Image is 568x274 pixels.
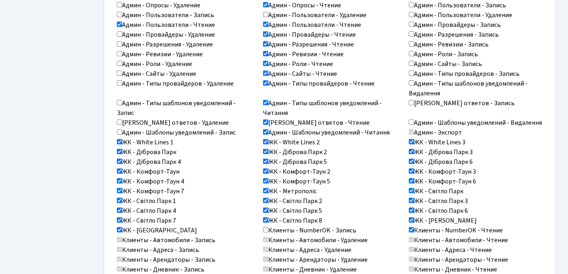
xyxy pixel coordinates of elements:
label: Админ - Ревизии - Чтение [263,49,344,59]
input: ЖК - Світло Парк 5 [263,208,268,213]
label: Админ - Пользователи - Запись [117,10,214,20]
label: ЖК - Світло Парк 7 [117,216,176,225]
label: ЖК - Світло Парк 3 [409,196,468,206]
input: ЖК - Діброва Парк 2 [263,149,268,154]
input: Админ - Типы шаблонов уведомлений - Читання [263,100,268,105]
label: Админ - Пользователи - Чтение [263,20,361,30]
input: ЖК - Світло Парк 1 [117,198,122,203]
input: Клиенты - Дневник - Удаление [263,266,268,272]
label: Админ - Типы провайдеров - Удаление [117,79,234,88]
input: ЖК - [PERSON_NAME] [409,217,414,223]
input: Клиенты - Адреса - Чтение [409,247,414,252]
input: ЖК - Світло Парк 8 [263,217,268,223]
input: Админ - Пользователи - Удаление [263,12,268,17]
input: [PERSON_NAME] ответов - Чтение [263,119,268,125]
label: Админ - Пользователи - Чтение [117,20,215,30]
input: Админ - Разрешения - Чтение [263,41,268,46]
input: Клиенты - Арендаторы - Удаление [263,256,268,262]
input: ЖК - Діброва Парк 4 [117,159,122,164]
input: Админ - Ревизии - Удаление [117,51,122,56]
label: Клиенты - NumberOK - Запись [263,225,356,235]
label: ЖК - Світло Парк 5 [263,206,322,216]
input: ЖК - Діброва Парк 5 [263,159,268,164]
label: Админ - Роли - Чтение [263,59,333,69]
input: ЖК - Світло Парк 4 [117,208,122,213]
input: Админ - Типы шаблонов уведомлений - Видалення [409,80,414,86]
input: Админ - Провайдеры - Запись [409,22,414,27]
input: ЖК - [GEOGRAPHIC_DATA] [117,227,122,232]
input: Админ - Пользователи - Запись [117,12,122,17]
label: ЖК - Комфорт-Таун 4 [117,177,184,186]
input: ЖК - Діброва Парк 6 [409,159,414,164]
label: Админ - Провайдеры - Чтение [263,30,356,40]
label: Клиенты - Арендаторы - Удаление [263,255,368,265]
input: Админ - Шаблоны уведомлений - Видалення [409,119,414,125]
label: Админ - Шаблоны уведомлений - Видалення [409,118,542,128]
input: Клиенты - Адреса - Удаление [263,247,268,252]
label: ЖК - Світло Парк 1 [117,196,176,206]
label: Админ - Разрешения - Запись [409,30,499,40]
input: Админ - Типы шаблонов уведомлений - Запис [117,100,122,105]
label: Клиенты - Адреса - Удаление [263,245,351,255]
label: ЖК - Комфорт-Таун 3 [409,167,476,177]
label: ЖК - Комфорт-Таун 5 [263,177,330,186]
input: Админ - Опросы - Удаление [117,2,122,7]
label: Админ - Роли - Удаление [117,59,192,69]
input: Клиенты - Автомобили - Чтение [409,237,414,242]
label: ЖК - Світло Парк 6 [409,206,468,216]
label: Клиенты - Автомобили - Удаление [263,235,368,245]
label: Админ - Ревизии - Запись [409,40,489,49]
input: ЖК - Комфорт-Таун 5 [263,178,268,183]
label: Админ - Ревизии - Удаление [117,49,203,59]
input: Клиенты - NumberOK - Чтение [409,227,414,232]
input: Клиенты - Арендаторы - Запись [117,256,122,262]
input: Админ - Опросы - Чтение [263,2,268,7]
label: ЖК - Діброва Парк 3 [409,147,473,157]
input: ЖК - Діброва Парк [117,149,122,154]
input: Админ - Сайты - Запись [409,61,414,66]
input: ЖК - Діброва Парк 3 [409,149,414,154]
input: ЖК - Світло Парк [409,188,414,193]
label: Админ - Разрешения - Чтение [263,40,354,49]
label: Админ - Типы провайдеров - Запись [409,69,520,79]
input: ЖК - Комфорт-Таун 6 [409,178,414,183]
input: Клиенты - Автомобили - Запись [117,237,122,242]
label: Админ - Шаблоны уведомлений - Читання [263,128,390,137]
input: Админ - Пользователи - Запись [409,2,414,7]
input: Админ - Экспорт [409,129,414,135]
label: Админ - Типы шаблонов уведомлений - Видалення [409,79,543,98]
input: ЖК - White Lines 2 [263,139,268,144]
label: Админ - Опросы - Удаление [117,0,200,10]
label: ЖК - White Lines 2 [263,137,320,147]
label: Админ - Разрешения - Удаление [117,40,213,49]
label: ЖК - Діброва Парк 4 [117,157,181,167]
input: Админ - Типы провайдеров - Чтение [263,80,268,86]
input: Админ - Сайты - Удаление [117,71,122,76]
label: ЖК - White Lines 3 [409,137,465,147]
input: Клиенты - Дневник - Запись [117,266,122,272]
label: ЖК - Комфорт-Таун 2 [263,167,330,177]
label: ЖК - Комфорт-Таун 6 [409,177,476,186]
label: Клиенты - Арендаторы - Чтение [409,255,508,265]
input: Админ - Пользователи - Чтение [263,22,268,27]
input: Клиенты - Дневник - Чтение [409,266,414,272]
label: [PERSON_NAME] ответов - Чтение [263,118,370,128]
input: ЖК - Комфорт-Таун 4 [117,178,122,183]
label: Клиенты - Арендаторы - Запись [117,255,215,265]
label: Клиенты - Автомобили - Запись [117,235,215,245]
label: ЖК - Світло Парк [409,186,463,196]
input: ЖК - Світло Парк 3 [409,198,414,203]
input: Клиенты - Адреса - Запись [117,247,122,252]
label: ЖК - [PERSON_NAME] [409,216,477,225]
label: Админ - Роли - Запись [409,49,478,59]
label: ЖК - [GEOGRAPHIC_DATA] [117,225,197,235]
label: ЖК - Діброва Парк 5 [263,157,327,167]
label: Админ - Типы шаблонов уведомлений - Запис [117,98,251,118]
label: Админ - Провайдеры - Удаление [117,30,215,40]
label: Админ - Сайты - Чтение [263,69,337,79]
label: Клиенты - NumberOK - Чтение [409,225,503,235]
label: Клиенты - Автомобили - Чтение [409,235,508,245]
input: ЖК - Комфорт-Таун [117,168,122,174]
input: Админ - Разрешения - Удаление [117,41,122,46]
label: [PERSON_NAME] ответов - Запись [409,98,515,108]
